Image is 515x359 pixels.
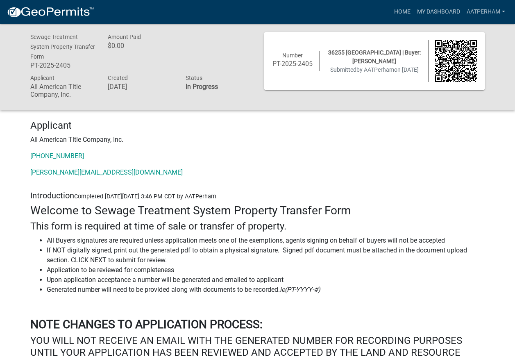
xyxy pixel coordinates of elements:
[280,286,320,293] i: ie(PT-YYYY-#)
[272,60,314,68] h6: PT-2025-2405
[282,52,303,59] span: Number
[186,75,202,81] span: Status
[356,66,394,73] span: by AATPerham
[108,34,141,40] span: Amount Paid
[30,83,96,98] h6: All American Title Company, Inc.
[330,66,419,73] span: Submitted on [DATE]
[47,236,485,245] li: All Buyers signatures are required unless application meets one of the exemptions, agents signing...
[30,75,54,81] span: Applicant
[74,193,216,200] span: Completed [DATE][DATE] 3:46 PM CDT by AATPerham
[30,135,485,145] p: All American Title Company, Inc.
[108,75,128,81] span: Created
[30,168,183,176] a: [PERSON_NAME][EMAIL_ADDRESS][DOMAIN_NAME]
[108,42,173,50] h6: $0.00
[30,204,485,218] h3: Welcome to Sewage Treatment System Property Transfer Form
[30,191,485,200] h5: Introduction
[463,4,508,20] a: AATPerham
[30,152,84,160] a: [PHONE_NUMBER]
[30,120,485,132] h4: Applicant
[30,34,95,60] span: Sewage Treatment System Property Transfer Form
[47,265,485,275] li: Application to be reviewed for completeness
[391,4,414,20] a: Home
[328,49,421,64] span: 36255 [GEOGRAPHIC_DATA] | Buyer: [PERSON_NAME]
[435,40,477,82] img: QR code
[30,220,485,232] h4: This form is required at time of sale or transfer of property.
[414,4,463,20] a: My Dashboard
[47,285,485,295] li: Generated number will need to be provided along with documents to be recorded.
[47,245,485,265] li: If NOT digitally signed, print out the generated pdf to obtain a physical signature. Signed pdf d...
[30,318,263,331] strong: NOTE CHANGES TO APPLICATION PROCESS:
[108,83,173,91] h6: [DATE]
[30,61,96,69] h6: PT-2025-2405
[186,83,218,91] strong: In Progress
[47,275,485,285] li: Upon application acceptance a number will be generated and emailed to applicant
